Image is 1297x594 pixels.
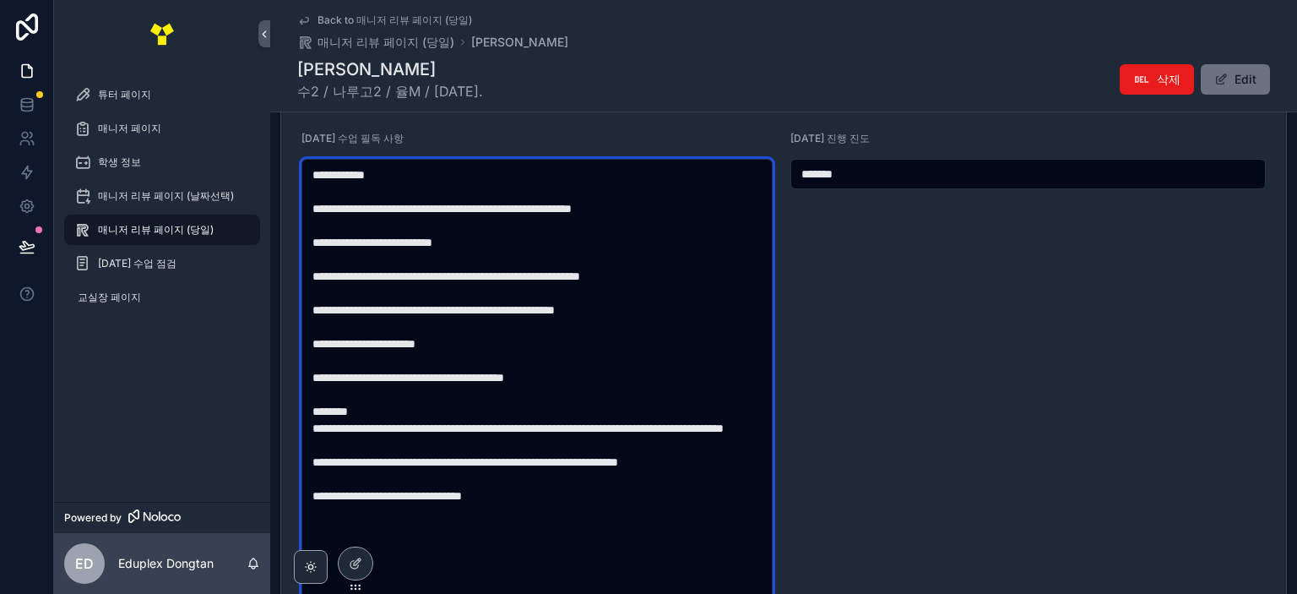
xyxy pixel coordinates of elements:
[297,14,472,27] a: Back to 매니저 리뷰 페이지 (당일)
[471,34,568,51] a: [PERSON_NAME]
[64,248,260,279] a: [DATE] 수업 점검
[149,20,176,47] img: App logo
[790,132,870,144] span: [DATE] 진행 진도
[98,155,141,169] span: 학생 정보
[98,189,234,203] span: 매니저 리뷰 페이지 (날짜선택)
[1157,71,1180,88] span: 삭제
[75,553,94,574] span: ED
[317,34,454,51] span: 매니저 리뷰 페이지 (당일)
[64,79,260,110] a: 튜터 페이지
[64,511,122,525] span: Powered by
[64,282,260,313] a: 교실장 페이지
[301,132,404,144] span: [DATE] 수업 필독 사항
[297,34,454,51] a: 매니저 리뷰 페이지 (당일)
[98,88,151,101] span: 튜터 페이지
[64,113,260,144] a: 매니저 페이지
[297,57,483,81] h1: [PERSON_NAME]
[98,257,176,270] span: [DATE] 수업 점검
[64,147,260,177] a: 학생 정보
[297,81,483,101] span: 수2 / 나루고2 / 율M / [DATE].
[118,555,214,572] p: Eduplex Dongtan
[64,181,260,211] a: 매니저 리뷰 페이지 (날짜선택)
[54,502,270,533] a: Powered by
[317,14,472,27] span: Back to 매니저 리뷰 페이지 (당일)
[1201,64,1270,95] button: Edit
[64,215,260,245] a: 매니저 리뷰 페이지 (당일)
[1120,64,1194,95] button: 삭제
[54,68,270,335] div: scrollable content
[98,223,214,237] span: 매니저 리뷰 페이지 (당일)
[98,122,161,135] span: 매니저 페이지
[78,291,141,304] span: 교실장 페이지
